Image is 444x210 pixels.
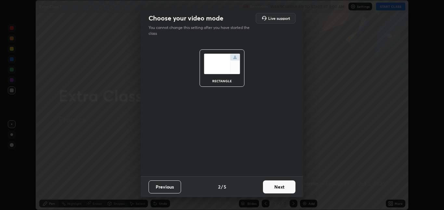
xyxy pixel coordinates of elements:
h4: / [221,183,223,190]
h4: 5 [224,183,226,190]
button: Next [263,180,295,193]
div: rectangle [209,79,235,83]
button: Previous [149,180,181,193]
p: You cannot change this setting after you have started the class [149,25,254,36]
h2: Choose your video mode [149,14,223,22]
h4: 2 [218,183,220,190]
img: normalScreenIcon.ae25ed63.svg [204,54,240,74]
h5: Live support [268,16,290,20]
